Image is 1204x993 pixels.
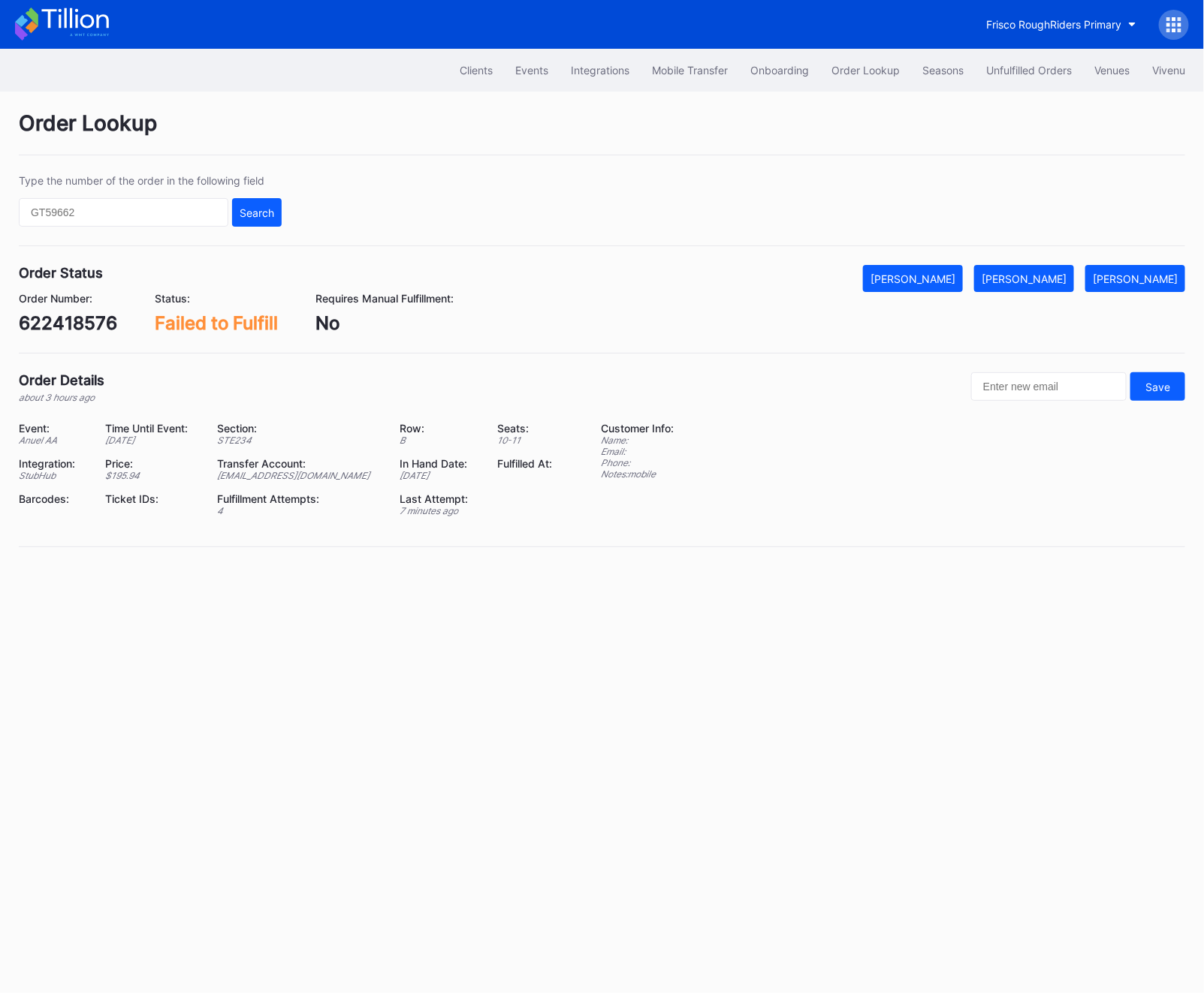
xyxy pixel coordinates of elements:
button: [PERSON_NAME] [974,265,1074,292]
div: STE234 [217,435,381,446]
div: [EMAIL_ADDRESS][DOMAIN_NAME] [217,470,381,481]
input: Enter new email [971,372,1127,401]
button: Integrations [560,56,641,84]
div: Last Attempt: [400,492,479,505]
div: B [400,435,479,446]
div: [PERSON_NAME] [982,272,1067,285]
div: Mobile Transfer [652,64,728,77]
button: Onboarding [739,56,820,84]
div: 4 [217,505,381,516]
div: Integration: [19,457,86,470]
div: 10 - 11 [497,435,563,446]
div: Integrations [571,64,629,77]
div: Venues [1094,64,1130,77]
div: [PERSON_NAME] [1093,272,1178,285]
div: 622418576 [19,312,117,334]
div: Email: [601,446,674,457]
div: Fulfilled At: [497,457,563,470]
div: 7 minutes ago [400,505,479,516]
div: Order Details [19,372,104,388]
div: about 3 hours ago [19,392,104,403]
div: [PERSON_NAME] [871,272,955,285]
div: No [315,312,454,334]
div: Order Number: [19,292,117,305]
div: Time Until Event: [105,422,199,435]
div: Barcodes: [19,492,86,505]
div: Vivenu [1152,64,1185,77]
div: Ticket IDs: [105,492,199,505]
div: Section: [217,422,381,435]
button: Seasons [911,56,975,84]
button: Order Lookup [820,56,911,84]
div: StubHub [19,470,86,481]
div: Seats: [497,422,563,435]
div: Search [240,206,274,219]
button: Unfulfilled Orders [975,56,1083,84]
div: Unfulfilled Orders [986,64,1072,77]
button: Search [232,198,282,227]
div: Save [1145,381,1170,393]
div: Order Lookup [19,110,1185,155]
div: Notes: mobile [601,468,674,480]
div: Requires Manual Fulfillment: [315,292,454,305]
div: Anuel AA [19,435,86,446]
button: Save [1130,372,1185,401]
div: In Hand Date: [400,457,479,470]
div: $ 195.94 [105,470,199,481]
div: Onboarding [750,64,809,77]
div: [DATE] [105,435,199,446]
button: Venues [1083,56,1141,84]
div: Seasons [922,64,964,77]
div: Fulfillment Attempts: [217,492,381,505]
input: GT59662 [19,198,228,227]
div: Status: [155,292,278,305]
div: [DATE] [400,470,479,481]
div: Order Status [19,265,103,281]
div: Events [515,64,548,77]
div: Customer Info: [601,422,674,435]
div: Clients [460,64,493,77]
div: Transfer Account: [217,457,381,470]
div: Price: [105,457,199,470]
div: Order Lookup [831,64,900,77]
div: Phone: [601,457,674,468]
button: [PERSON_NAME] [863,265,963,292]
div: Type the number of the order in the following field [19,174,282,187]
button: Frisco RoughRiders Primary [975,11,1148,38]
button: Events [504,56,560,84]
div: Name: [601,435,674,446]
div: Row: [400,422,479,435]
div: Frisco RoughRiders Primary [986,18,1121,31]
button: [PERSON_NAME] [1085,265,1185,292]
button: Vivenu [1141,56,1196,84]
div: Event: [19,422,86,435]
button: Mobile Transfer [641,56,739,84]
button: Clients [448,56,504,84]
div: Failed to Fulfill [155,312,278,334]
